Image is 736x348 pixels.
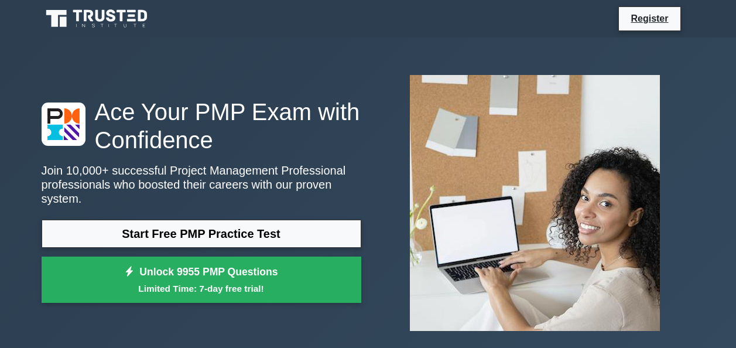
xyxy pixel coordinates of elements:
small: Limited Time: 7-day free trial! [56,282,347,295]
p: Join 10,000+ successful Project Management Professional professionals who boosted their careers w... [42,163,361,206]
a: Unlock 9955 PMP QuestionsLimited Time: 7-day free trial! [42,257,361,303]
a: Register [624,11,675,26]
h1: Ace Your PMP Exam with Confidence [42,98,361,154]
a: Start Free PMP Practice Test [42,220,361,248]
